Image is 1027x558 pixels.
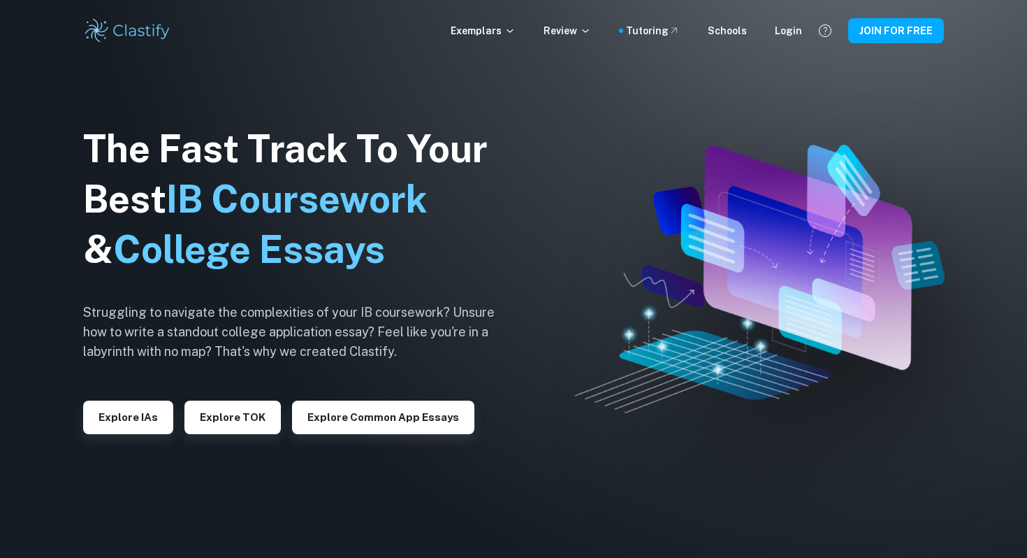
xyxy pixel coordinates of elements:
a: Schools [708,23,747,38]
button: Help and Feedback [813,19,837,43]
p: Review [544,23,591,38]
button: JOIN FOR FREE [848,18,944,43]
a: Login [775,23,802,38]
p: Exemplars [451,23,516,38]
a: Tutoring [626,23,680,38]
img: Clastify logo [83,17,172,45]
